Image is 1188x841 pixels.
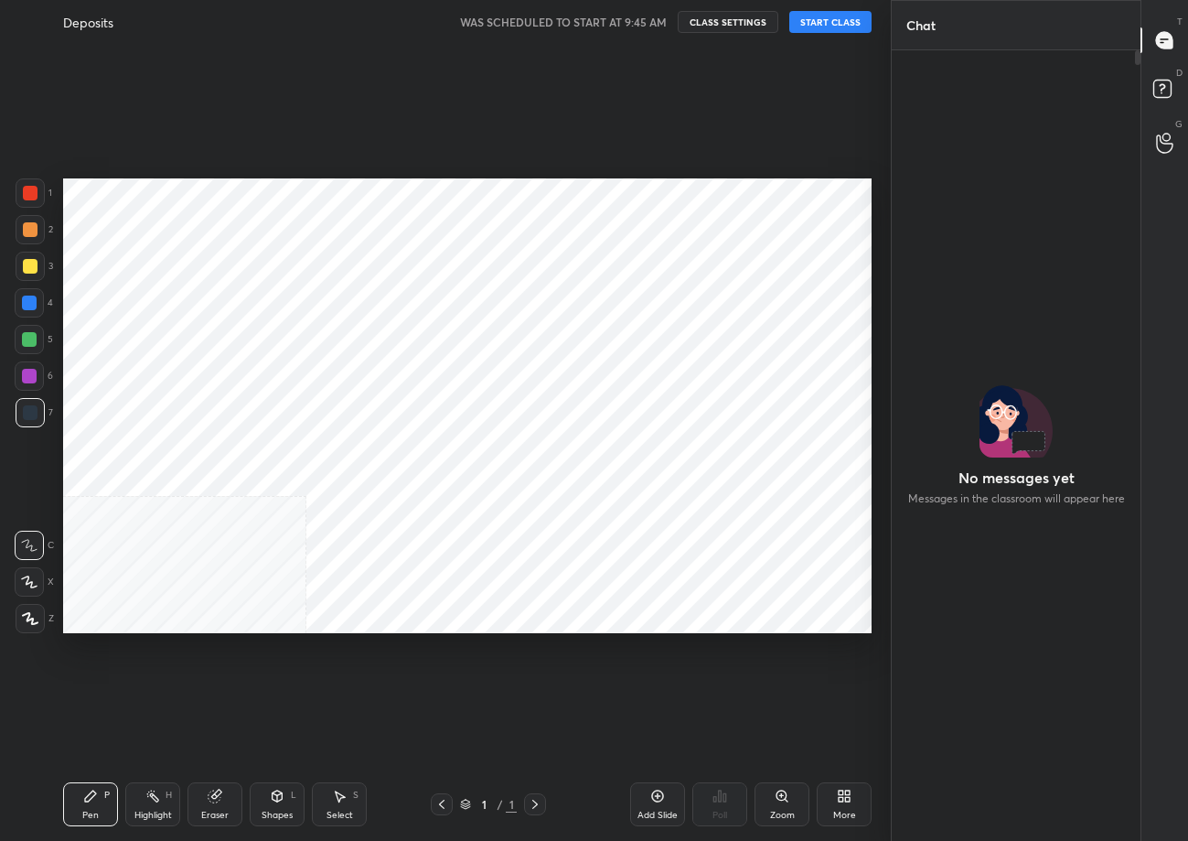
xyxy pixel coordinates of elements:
[326,811,353,820] div: Select
[262,811,293,820] div: Shapes
[134,811,172,820] div: Highlight
[460,14,667,30] h5: WAS SCHEDULED TO START AT 9:45 AM
[16,604,54,633] div: Z
[16,178,52,208] div: 1
[16,252,53,281] div: 3
[637,811,678,820] div: Add Slide
[789,11,872,33] button: START CLASS
[678,11,778,33] button: CLASS SETTINGS
[15,288,53,318] div: 4
[15,567,54,597] div: X
[353,791,359,800] div: S
[16,215,53,244] div: 2
[291,791,296,800] div: L
[201,811,229,820] div: Eraser
[166,791,172,800] div: H
[475,799,493,810] div: 1
[104,791,110,800] div: P
[506,796,517,813] div: 1
[497,799,502,810] div: /
[1177,15,1183,28] p: T
[16,398,53,427] div: 7
[82,811,99,820] div: Pen
[15,361,53,391] div: 6
[63,14,113,31] h4: Deposits
[833,811,856,820] div: More
[15,531,54,560] div: C
[770,811,795,820] div: Zoom
[1176,66,1183,80] p: D
[1175,117,1183,131] p: G
[15,325,53,354] div: 5
[892,1,950,49] p: Chat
